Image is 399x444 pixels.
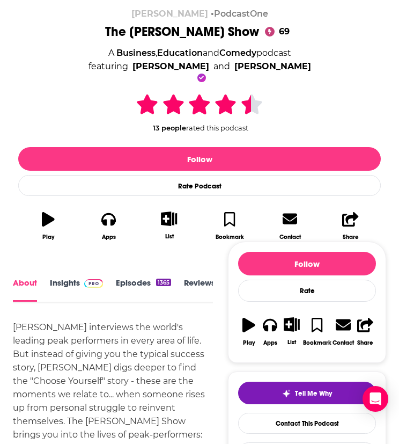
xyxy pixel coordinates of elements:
[157,48,203,58] a: Education
[238,252,376,275] button: Follow
[119,92,280,132] div: 13 peoplerated this podcast
[282,389,291,398] img: tell me why sparkle
[268,25,294,38] span: 69
[263,339,277,346] div: Apps
[295,389,332,398] span: Tell Me Why
[156,279,171,286] div: 1365
[234,60,311,74] a: Tim Collins
[279,233,301,241] div: Contact
[332,339,354,346] div: Contact
[153,124,186,132] span: 13 people
[363,386,388,412] div: Open Intercom Messenger
[238,413,376,434] a: Contact This Podcast
[156,48,157,58] span: ,
[79,205,139,247] button: Apps
[18,205,79,247] button: Play
[302,310,332,353] button: Bookmark
[13,278,37,302] a: About
[18,175,381,196] div: Rate Podcast
[238,310,260,353] button: Play
[238,382,376,404] button: tell me why sparkleTell Me Why
[343,234,359,241] div: Share
[199,205,260,247] button: Bookmark
[260,310,281,353] button: Apps
[18,147,381,171] button: Follow
[139,205,199,246] button: List
[281,310,302,352] button: List
[50,278,103,302] a: InsightsPodchaser Pro
[354,310,376,353] button: Share
[88,60,311,74] span: featuring
[216,234,244,241] div: Bookmark
[303,339,331,346] div: Bookmark
[102,234,116,241] div: Apps
[116,48,156,58] a: Business
[165,233,174,240] div: List
[213,60,230,74] span: and
[357,339,373,346] div: Share
[42,234,55,241] div: Play
[184,278,227,302] a: Reviews5
[214,9,268,19] a: PodcastOne
[320,205,381,247] button: Share
[211,9,268,19] span: •
[243,339,255,346] div: Play
[88,46,311,74] div: A podcast
[332,310,354,353] a: Contact
[132,60,209,74] a: James Altucher
[186,124,248,132] span: rated this podcast
[263,25,294,38] a: 69
[84,279,103,288] img: Podchaser Pro
[131,9,208,19] span: [PERSON_NAME]
[219,48,256,58] a: Comedy
[260,205,321,247] a: Contact
[116,278,171,302] a: Episodes1365
[203,48,219,58] span: and
[238,280,376,302] div: Rate
[287,339,296,346] div: List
